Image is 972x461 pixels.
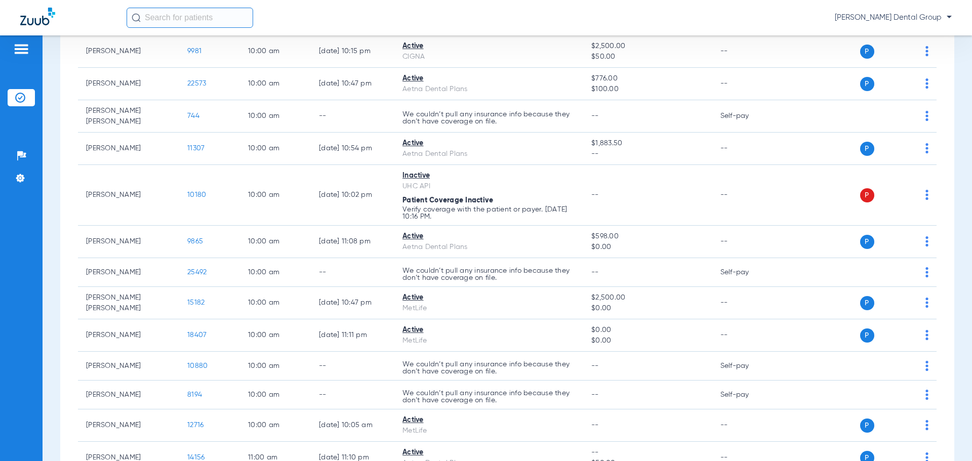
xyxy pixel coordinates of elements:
[187,269,207,276] span: 25492
[860,77,874,91] span: P
[187,331,207,339] span: 18407
[712,226,781,258] td: --
[712,133,781,165] td: --
[402,73,575,84] div: Active
[402,206,575,220] p: Verify coverage with the patient or payer. [DATE] 10:16 PM.
[402,41,575,52] div: Active
[311,35,394,68] td: [DATE] 10:15 PM
[187,145,205,152] span: 11307
[402,52,575,62] div: CIGNA
[712,381,781,409] td: Self-pay
[925,361,928,371] img: group-dot-blue.svg
[591,52,704,62] span: $50.00
[311,165,394,226] td: [DATE] 10:02 PM
[240,100,311,133] td: 10:00 AM
[712,287,781,319] td: --
[78,100,179,133] td: [PERSON_NAME] [PERSON_NAME]
[860,142,874,156] span: P
[402,325,575,336] div: Active
[591,447,704,458] span: --
[311,68,394,100] td: [DATE] 10:47 PM
[187,80,206,87] span: 22573
[921,412,972,461] iframe: Chat Widget
[402,336,575,346] div: MetLife
[187,191,206,198] span: 10180
[591,362,599,369] span: --
[712,35,781,68] td: --
[402,149,575,159] div: Aetna Dental Plans
[187,112,199,119] span: 744
[925,78,928,89] img: group-dot-blue.svg
[78,68,179,100] td: [PERSON_NAME]
[925,267,928,277] img: group-dot-blue.svg
[311,287,394,319] td: [DATE] 10:47 PM
[78,352,179,381] td: [PERSON_NAME]
[20,8,55,25] img: Zuub Logo
[860,188,874,202] span: P
[402,390,575,404] p: We couldn’t pull any insurance info because they don’t have coverage on file.
[591,422,599,429] span: --
[127,8,253,28] input: Search for patients
[591,191,599,198] span: --
[591,73,704,84] span: $776.00
[591,138,704,149] span: $1,883.50
[311,226,394,258] td: [DATE] 11:08 PM
[187,422,204,429] span: 12716
[925,390,928,400] img: group-dot-blue.svg
[402,84,575,95] div: Aetna Dental Plans
[240,226,311,258] td: 10:00 AM
[240,35,311,68] td: 10:00 AM
[925,46,928,56] img: group-dot-blue.svg
[402,197,493,204] span: Patient Coverage Inactive
[402,292,575,303] div: Active
[591,303,704,314] span: $0.00
[240,287,311,319] td: 10:00 AM
[132,13,141,22] img: Search Icon
[240,319,311,352] td: 10:00 AM
[311,258,394,287] td: --
[311,100,394,133] td: --
[591,325,704,336] span: $0.00
[402,415,575,426] div: Active
[187,391,202,398] span: 8194
[402,171,575,181] div: Inactive
[311,409,394,442] td: [DATE] 10:05 AM
[402,111,575,125] p: We couldn’t pull any insurance info because they don’t have coverage on file.
[860,296,874,310] span: P
[712,258,781,287] td: Self-pay
[240,409,311,442] td: 10:00 AM
[925,330,928,340] img: group-dot-blue.svg
[925,111,928,121] img: group-dot-blue.svg
[240,133,311,165] td: 10:00 AM
[78,258,179,287] td: [PERSON_NAME]
[712,165,781,226] td: --
[311,381,394,409] td: --
[78,409,179,442] td: [PERSON_NAME]
[78,381,179,409] td: [PERSON_NAME]
[591,84,704,95] span: $100.00
[240,165,311,226] td: 10:00 AM
[402,303,575,314] div: MetLife
[712,68,781,100] td: --
[240,68,311,100] td: 10:00 AM
[402,426,575,436] div: MetLife
[13,43,29,55] img: hamburger-icon
[402,361,575,375] p: We couldn’t pull any insurance info because they don’t have coverage on file.
[925,298,928,308] img: group-dot-blue.svg
[925,236,928,246] img: group-dot-blue.svg
[712,409,781,442] td: --
[591,269,599,276] span: --
[591,231,704,242] span: $598.00
[78,35,179,68] td: [PERSON_NAME]
[187,238,203,245] span: 9865
[925,190,928,200] img: group-dot-blue.svg
[78,226,179,258] td: [PERSON_NAME]
[591,41,704,52] span: $2,500.00
[860,418,874,433] span: P
[591,242,704,253] span: $0.00
[591,112,599,119] span: --
[712,352,781,381] td: Self-pay
[402,231,575,242] div: Active
[240,258,311,287] td: 10:00 AM
[402,267,575,281] p: We couldn’t pull any insurance info because they don’t have coverage on file.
